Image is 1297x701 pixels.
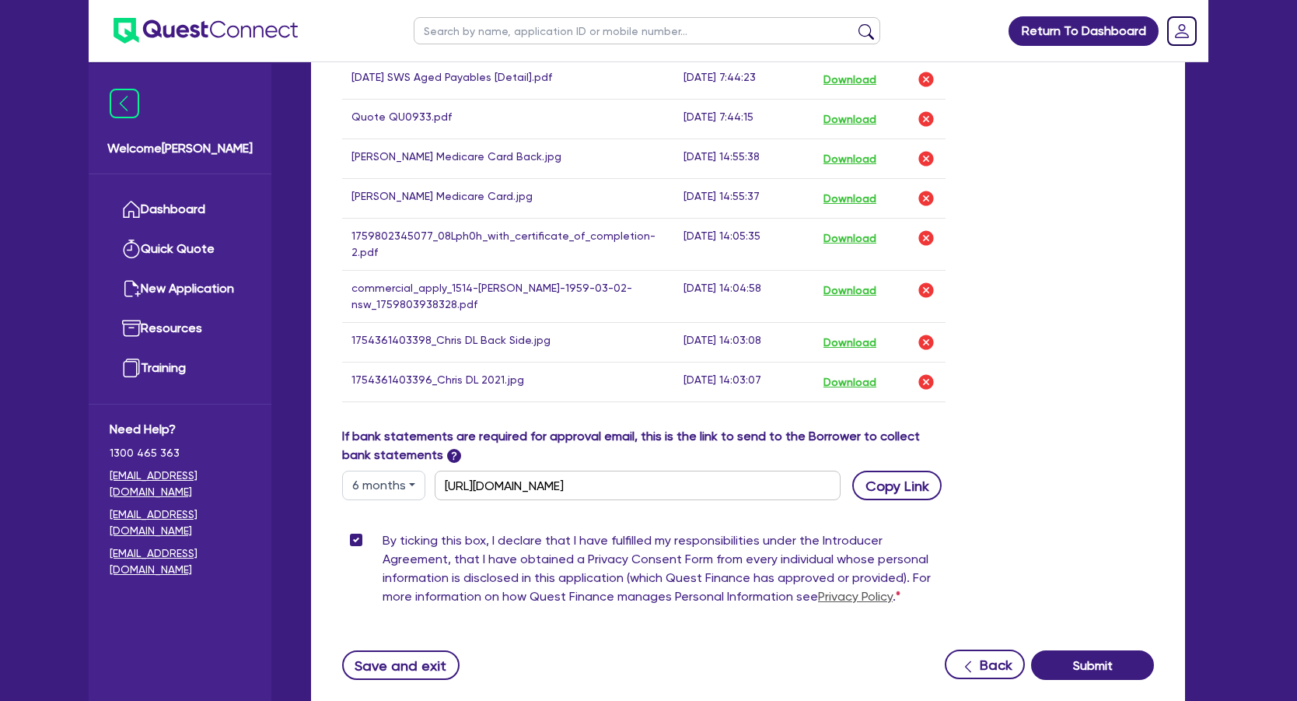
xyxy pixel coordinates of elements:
button: Copy Link [852,471,942,500]
img: delete-icon [917,229,935,247]
span: ? [447,449,461,463]
a: Privacy Policy [818,589,893,604]
button: Download [823,332,877,352]
img: icon-menu-close [110,89,139,118]
button: Dropdown toggle [342,471,425,500]
img: delete-icon [917,149,935,168]
a: [EMAIL_ADDRESS][DOMAIN_NAME] [110,545,250,578]
label: By ticking this box, I declare that I have fulfilled my responsibilities under the Introducer Agr... [383,531,946,612]
a: Training [110,349,250,388]
img: new-application [122,279,141,298]
td: [DATE] 14:55:37 [674,179,813,219]
span: Need Help? [110,420,250,439]
td: 1754361403398_Chris DL Back Side.jpg [342,323,674,363]
button: Download [823,372,877,392]
td: [PERSON_NAME] Medicare Card Back.jpg [342,139,674,179]
img: training [122,359,141,377]
a: Return To Dashboard [1009,16,1159,46]
img: delete-icon [917,333,935,352]
input: Search by name, application ID or mobile number... [414,17,880,44]
td: 1754361403396_Chris DL 2021.jpg [342,363,674,402]
a: Dashboard [110,190,250,230]
a: Dropdown toggle [1162,11,1202,51]
button: Download [823,280,877,300]
img: delete-icon [917,110,935,128]
td: [DATE] 14:03:08 [674,323,813,363]
button: Download [823,228,877,248]
td: commercial_apply_1514-[PERSON_NAME]-1959-03-02-nsw_1759803938328.pdf [342,271,674,323]
img: delete-icon [917,70,935,89]
a: New Application [110,269,250,309]
a: [EMAIL_ADDRESS][DOMAIN_NAME] [110,468,250,500]
button: Download [823,69,877,89]
td: [DATE] 14:05:35 [674,219,813,271]
td: [DATE] 14:55:38 [674,139,813,179]
td: [DATE] 14:04:58 [674,271,813,323]
td: [DATE] 14:03:07 [674,363,813,402]
button: Save and exit [342,650,460,680]
td: [DATE] 7:44:23 [674,60,813,100]
img: quest-connect-logo-blue [114,18,298,44]
td: [DATE] SWS Aged Payables [Detail].pdf [342,60,674,100]
button: Download [823,109,877,129]
img: resources [122,319,141,338]
button: Download [823,149,877,169]
a: Quick Quote [110,230,250,269]
td: 1759802345077_08Lph0h_with_certificate_of_completion-2.pdf [342,219,674,271]
img: delete-icon [917,189,935,208]
a: Resources [110,309,250,349]
button: Back [945,650,1025,679]
label: If bank statements are required for approval email, this is the link to send to the Borrower to c... [342,427,946,464]
img: delete-icon [917,281,935,300]
td: [PERSON_NAME] Medicare Card.jpg [342,179,674,219]
a: [EMAIL_ADDRESS][DOMAIN_NAME] [110,506,250,539]
button: Submit [1031,650,1154,680]
span: Welcome [PERSON_NAME] [107,139,253,158]
td: Quote QU0933.pdf [342,100,674,139]
img: delete-icon [917,373,935,391]
img: quick-quote [122,240,141,258]
td: [DATE] 7:44:15 [674,100,813,139]
span: 1300 465 363 [110,445,250,461]
button: Download [823,188,877,209]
